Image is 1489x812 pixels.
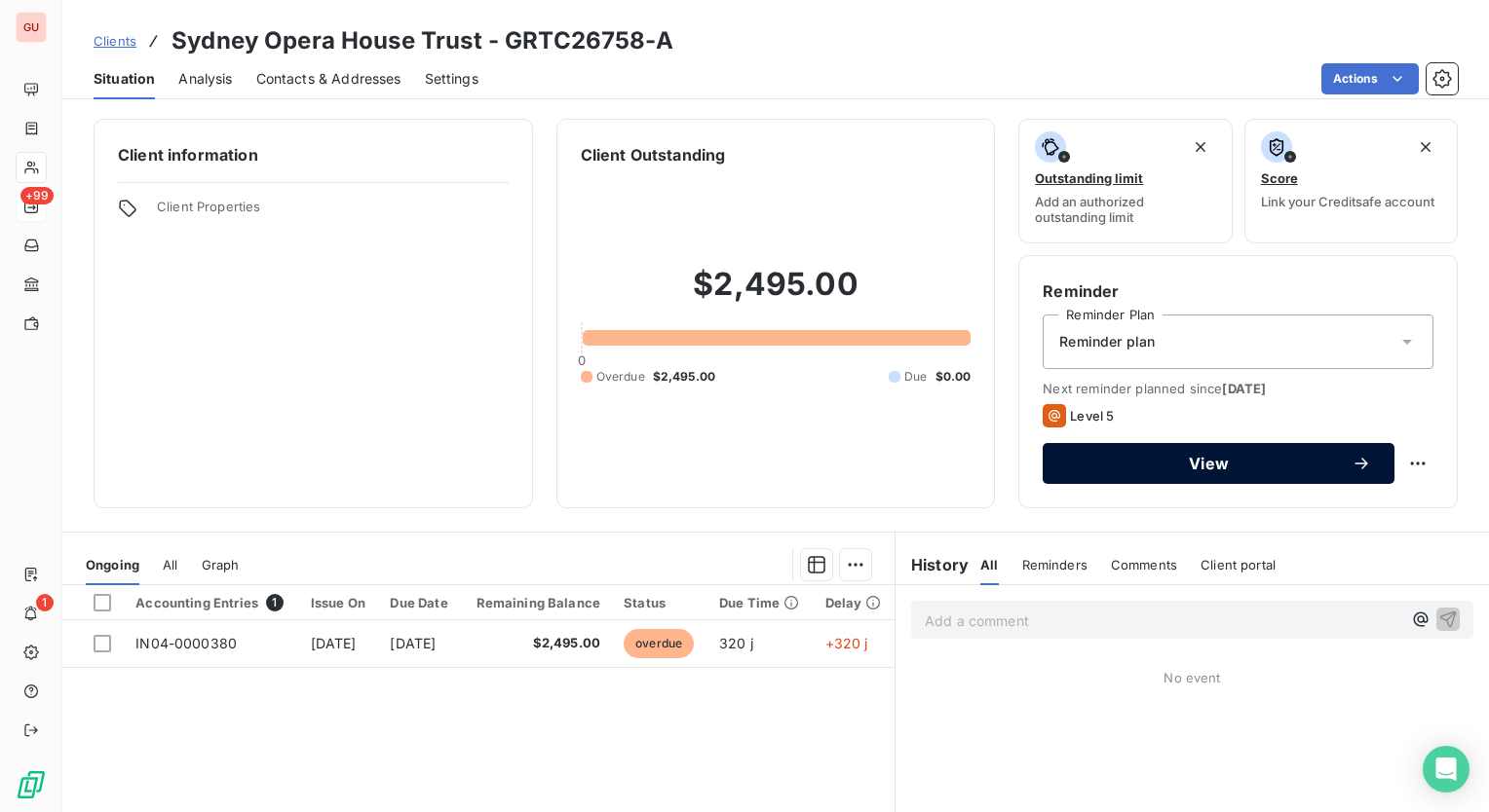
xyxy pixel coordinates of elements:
[935,368,972,386] span: $0.00
[94,31,136,51] a: Clients
[1059,332,1155,351] span: Reminder plan
[163,557,177,572] span: All
[94,33,136,49] span: Clients
[425,69,478,89] span: Settings
[825,635,868,651] span: +320 j
[1035,194,1215,225] span: Add an authorized outstanding limit
[94,69,155,89] span: Situation
[1261,194,1434,209] span: Link your Creditsafe account
[578,352,586,368] span: 0
[1261,170,1298,186] span: Score
[256,69,401,89] span: Contacts & Addresses
[581,265,972,323] h2: $2,495.00
[980,557,998,572] span: All
[1066,456,1352,471] span: View
[1164,670,1220,685] span: No event
[1321,63,1419,94] button: Actions
[178,69,232,89] span: Analysis
[1043,443,1394,484] button: View
[1111,557,1177,572] span: Comments
[1244,119,1458,243] button: ScoreLink your Creditsafe account
[1070,408,1114,424] span: Level 5
[1018,119,1232,243] button: Outstanding limitAdd an authorized outstanding limit
[202,557,240,572] span: Graph
[896,553,969,576] h6: History
[1043,279,1433,303] h6: Reminder
[118,143,509,166] h6: Client information
[311,635,357,651] span: [DATE]
[904,368,927,386] span: Due
[311,595,367,610] div: Issue On
[473,634,600,653] span: $2,495.00
[390,635,436,651] span: [DATE]
[624,629,694,658] span: overdue
[473,595,600,610] div: Remaining Balance
[36,594,54,611] span: 1
[135,635,237,651] span: IN04-0000380
[719,635,753,651] span: 320 j
[135,594,286,611] div: Accounting Entries
[1222,381,1266,396] span: [DATE]
[20,187,54,204] span: +99
[1201,557,1276,572] span: Client portal
[157,199,509,226] span: Client Properties
[596,368,645,386] span: Overdue
[390,595,449,610] div: Due Date
[624,595,696,610] div: Status
[172,23,673,58] h3: Sydney Opera House Trust - GRTC26758-A
[266,594,284,611] span: 1
[16,769,47,800] img: Logo LeanPay
[1035,170,1143,186] span: Outstanding limit
[719,595,801,610] div: Due Time
[1022,557,1088,572] span: Reminders
[16,12,47,43] div: GU
[1043,381,1433,396] span: Next reminder planned since
[1423,746,1470,793] div: Open Intercom Messenger
[581,143,726,166] h6: Client Outstanding
[825,595,883,610] div: Delay
[653,368,715,386] span: $2,495.00
[86,557,139,572] span: Ongoing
